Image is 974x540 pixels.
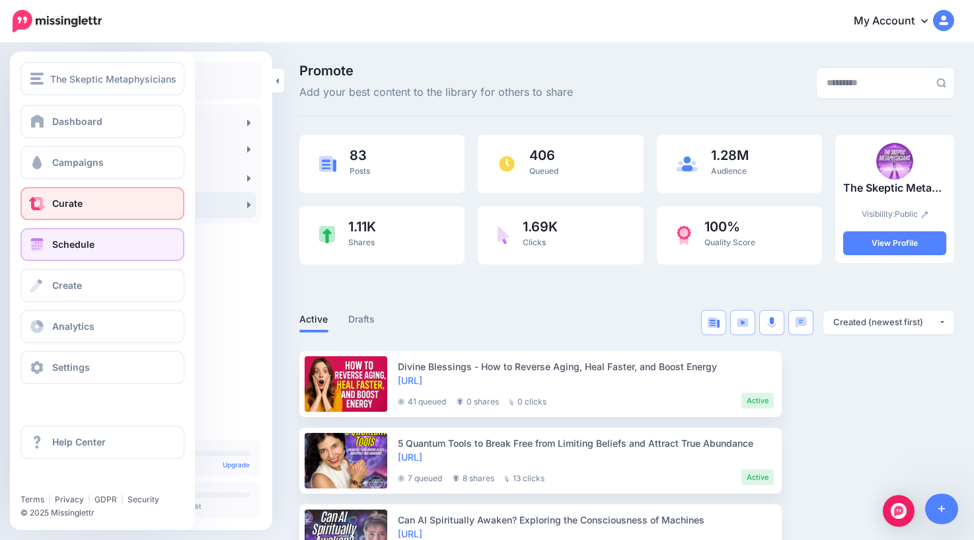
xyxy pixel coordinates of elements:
[299,64,573,77] span: Promote
[52,362,90,373] span: Settings
[457,393,499,408] li: 0 shares
[319,156,336,171] img: article-blue.png
[348,220,376,233] span: 1.11K
[348,237,375,247] span: Shares
[20,105,184,138] a: Dashboard
[20,146,184,179] a: Campaigns
[677,156,698,172] img: users-blue.png
[529,149,558,162] span: 406
[88,494,91,504] span: |
[823,311,954,334] button: Created (newest first)
[843,180,946,197] p: The Skeptic Metaphysicians
[921,211,928,218] img: pencil.png
[936,78,946,88] img: search-grey-6.png
[498,226,509,245] img: pointer-purple.png
[883,495,915,527] div: Open Intercom Messenger
[457,398,463,405] img: share-grey.png
[741,469,774,485] li: Active
[398,475,404,482] img: clock-grey-darker.png
[350,149,370,162] span: 83
[94,494,117,504] a: GDPR
[48,494,51,504] span: |
[20,426,184,459] a: Help Center
[529,166,558,176] span: Queued
[398,360,774,373] div: Divine Blessings - How to Reverse Aging, Heal Faster, and Boost Energy
[398,393,446,408] li: 41 queued
[505,469,544,485] li: 13 clicks
[708,317,720,328] img: article-blue.png
[398,399,404,405] img: clock-grey-darker.png
[52,157,104,168] span: Campaigns
[711,166,747,176] span: Audience
[299,84,573,101] span: Add your best content to the library for others to share
[677,225,691,245] img: prize-red.png
[398,375,422,386] a: [URL]
[52,198,83,209] span: Curate
[20,351,184,384] a: Settings
[20,494,44,504] a: Terms
[704,220,755,233] span: 100%
[52,239,94,250] span: Schedule
[319,226,335,244] img: share-green.png
[20,228,184,261] a: Schedule
[843,208,946,221] p: Visibility:
[13,10,102,32] img: Missinglettr
[52,116,102,127] span: Dashboard
[20,506,194,520] li: © 2025 Missinglettr
[55,494,84,504] a: Privacy
[50,71,176,87] span: The Skeptic Metaphysicians
[52,280,82,291] span: Create
[52,321,94,332] span: Analytics
[876,143,913,180] img: 398694559_755142363325592_1851666557881600205_n-bsa141941_thumb.jpg
[509,393,546,408] li: 0 clicks
[128,494,159,504] a: Security
[299,311,328,327] a: Active
[523,220,558,233] span: 1.69K
[737,318,749,327] img: video-blue.png
[398,513,774,527] div: Can AI Spiritually Awaken? Exploring the Consciousness of Machines
[509,399,514,405] img: pointer-grey.png
[20,310,184,343] a: Analytics
[121,494,124,504] span: |
[704,237,755,247] span: Quality Score
[795,317,807,328] img: chat-square-blue.png
[398,436,774,450] div: 5 Quantum Tools to Break Free from Limiting Beliefs and Attract True Abundance
[20,269,184,302] a: Create
[30,73,44,85] img: menu.png
[348,311,375,327] a: Drafts
[523,237,546,247] span: Clicks
[741,393,774,408] li: Active
[20,187,184,220] a: Curate
[505,475,509,482] img: pointer-grey.png
[350,166,370,176] span: Posts
[52,436,106,447] span: Help Center
[767,317,776,328] img: microphone.png
[843,231,946,255] a: View Profile
[841,5,954,38] a: My Account
[711,149,749,162] span: 1.28M
[398,451,422,463] a: [URL]
[895,209,928,219] a: Public
[398,528,422,539] a: [URL]
[20,475,123,488] iframe: Twitter Follow Button
[833,316,938,328] div: Created (newest first)
[398,469,442,485] li: 7 queued
[20,62,184,95] button: The Skeptic Metaphysicians
[453,469,494,485] li: 8 shares
[498,155,516,173] img: clock.png
[453,475,459,482] img: share-grey.png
